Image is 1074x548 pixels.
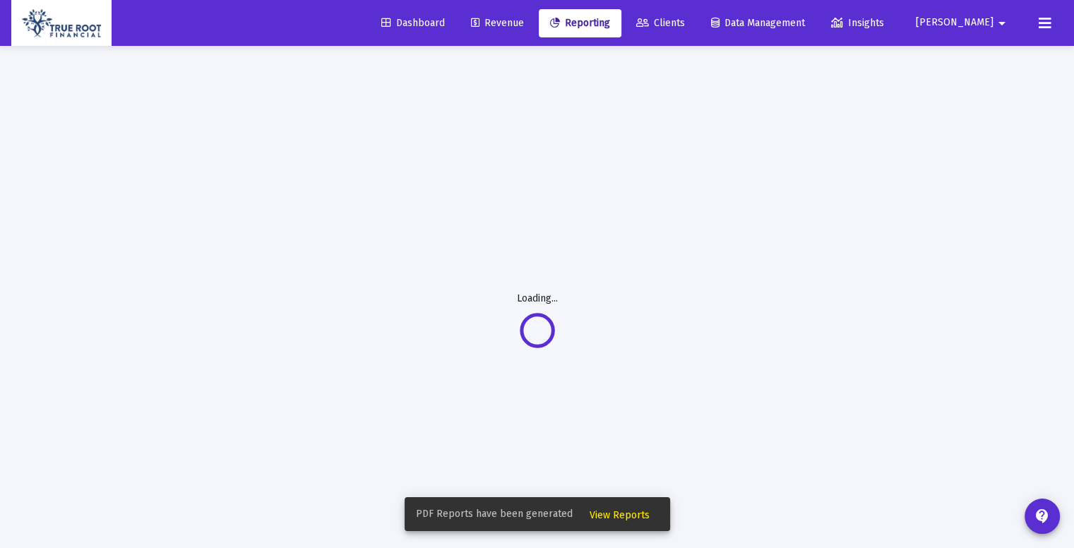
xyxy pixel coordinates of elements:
[831,17,884,29] span: Insights
[381,17,445,29] span: Dashboard
[994,9,1010,37] mat-icon: arrow_drop_down
[820,9,895,37] a: Insights
[1034,508,1051,525] mat-icon: contact_support
[590,509,650,521] span: View Reports
[471,17,524,29] span: Revenue
[22,9,101,37] img: Dashboard
[370,9,456,37] a: Dashboard
[460,9,535,37] a: Revenue
[539,9,621,37] a: Reporting
[578,501,661,527] button: View Reports
[700,9,816,37] a: Data Management
[636,17,685,29] span: Clients
[899,8,1027,37] button: [PERSON_NAME]
[625,9,696,37] a: Clients
[550,17,610,29] span: Reporting
[416,507,573,521] span: PDF Reports have been generated
[711,17,805,29] span: Data Management
[916,17,994,29] span: [PERSON_NAME]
